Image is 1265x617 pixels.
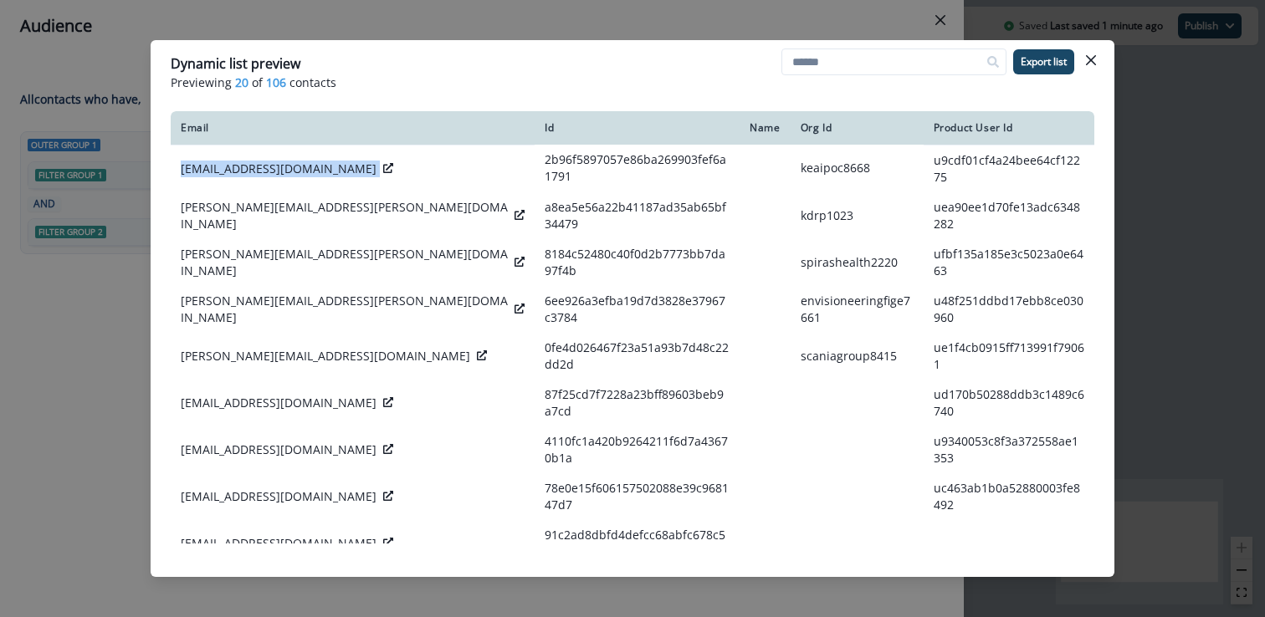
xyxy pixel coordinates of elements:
td: 87f25cd7f7228a23bff89603beb9a7cd [535,380,740,426]
td: u9cdf01cf4a24bee64cf12275 [924,145,1094,192]
p: [PERSON_NAME][EMAIL_ADDRESS][PERSON_NAME][DOMAIN_NAME] [181,293,508,326]
button: Export list [1013,49,1074,74]
p: [PERSON_NAME][EMAIL_ADDRESS][PERSON_NAME][DOMAIN_NAME] [181,246,508,279]
td: ue1f4cb0915ff713991f79061 [924,333,1094,380]
td: 6ee926a3efba19d7d3828e37967c3784 [535,286,740,333]
td: envisioneeringfige7661 [791,286,924,333]
p: Dynamic list preview [171,54,300,74]
td: 2b96f5897057e86ba269903fef6a1791 [535,145,740,192]
div: Email [181,121,525,135]
td: u9340053c8f3a372558ae1353 [924,426,1094,473]
p: [EMAIL_ADDRESS][DOMAIN_NAME] [181,161,376,177]
div: Product User Id [934,121,1084,135]
td: 0fe4d026467f23a51a93b7d48c22dd2d [535,333,740,380]
td: ud170b50288ddb3c1489c6740 [924,380,1094,426]
td: kdrp1023 [791,192,924,239]
td: 91c2ad8dbfd4defcc68abfc678c5c415 [535,520,740,567]
p: Previewing of contacts [171,74,1094,91]
p: [EMAIL_ADDRESS][DOMAIN_NAME] [181,535,376,552]
td: uc463ab1b0a52880003fe8492 [924,473,1094,520]
div: Org Id [801,121,914,135]
p: [PERSON_NAME][EMAIL_ADDRESS][PERSON_NAME][DOMAIN_NAME] [181,199,508,232]
td: 8184c52480c40f0d2b7773bb7da97f4b [535,239,740,286]
p: [EMAIL_ADDRESS][DOMAIN_NAME] [181,441,376,458]
button: Close [1078,47,1104,74]
td: 78e0e15f606157502088e39c968147d7 [535,473,740,520]
td: 4110fc1a420b9264211f6d7a43670b1a [535,426,740,473]
span: 106 [266,74,286,91]
td: ufbf135a185e3c5023a0e6463 [924,239,1094,286]
p: [EMAIL_ADDRESS][DOMAIN_NAME] [181,488,376,505]
td: spirashealth2220 [791,239,924,286]
span: 20 [235,74,248,91]
p: [EMAIL_ADDRESS][DOMAIN_NAME] [181,395,376,411]
td: u48f251ddbd17ebb8ce030960 [924,286,1094,333]
td: a8ea5e56a22b41187ad35ab65bf34479 [535,192,740,239]
p: Export list [1021,56,1067,68]
td: uea90ee1d70fe13adc6348282 [924,192,1094,239]
td: keaipoc8668 [791,145,924,192]
td: scaniagroup8415 [791,333,924,380]
div: Id [545,121,730,135]
p: [PERSON_NAME][EMAIL_ADDRESS][DOMAIN_NAME] [181,348,470,365]
div: Name [750,121,780,135]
